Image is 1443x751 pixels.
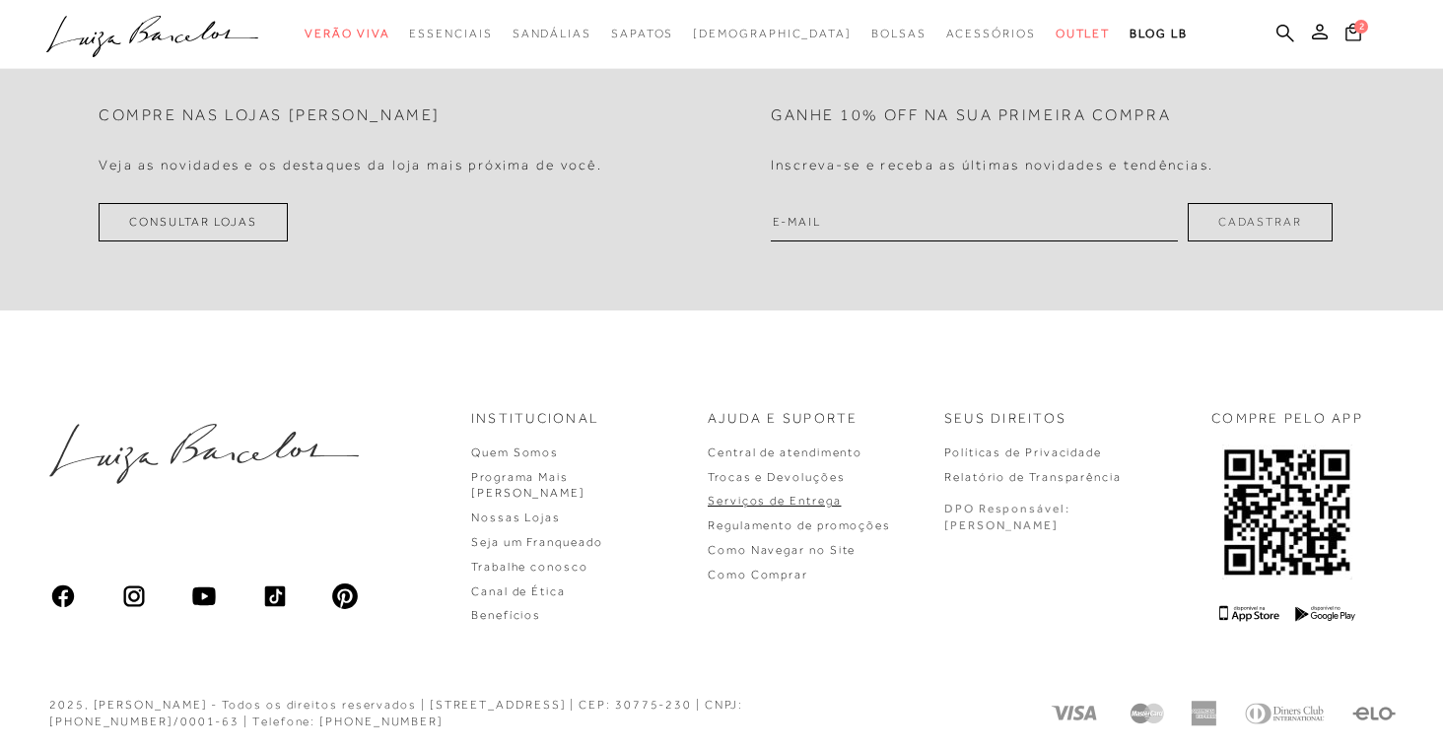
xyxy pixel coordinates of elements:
img: tiktok [261,582,289,610]
p: COMPRE PELO APP [1211,409,1363,429]
a: Regulamento de promoções [708,518,891,532]
span: Outlet [1056,27,1111,40]
input: E-mail [771,203,1178,241]
a: noSubCategoriesText [611,16,673,52]
a: noSubCategoriesText [513,16,591,52]
img: Visa [1049,701,1104,726]
a: Trocas e Devoluções [708,470,845,484]
img: youtube_material_rounded [190,582,218,610]
a: Programa Mais [PERSON_NAME] [471,470,585,501]
a: Serviços de Entrega [708,494,841,508]
span: Bolsas [871,27,927,40]
p: Ajuda e Suporte [708,409,859,429]
img: App Store Logo [1219,605,1279,622]
h2: Compre nas lojas [PERSON_NAME] [99,106,441,125]
img: luiza-barcelos.png [49,424,359,484]
a: Nossas Lojas [471,511,561,524]
img: pinterest_ios_filled [331,582,359,610]
button: 2 [1340,22,1367,48]
button: Cadastrar [1188,203,1333,241]
img: Mastercard [1128,701,1167,726]
span: Essenciais [409,27,492,40]
img: QRCODE [1222,444,1352,580]
a: Como Navegar no Site [708,543,856,557]
p: Seus Direitos [944,409,1066,429]
a: noSubCategoriesText [305,16,389,52]
a: noSubCategoriesText [871,16,927,52]
a: noSubCategoriesText [1056,16,1111,52]
h2: Ganhe 10% off na sua primeira compra [771,106,1171,125]
a: BLOG LB [1130,16,1187,52]
a: Trabalhe conosco [471,560,588,574]
h4: Inscreva-se e receba as últimas novidades e tendências. [771,157,1213,173]
span: Sapatos [611,27,673,40]
img: Diners Club [1240,701,1329,726]
span: [DEMOGRAPHIC_DATA] [693,27,852,40]
img: facebook_ios_glyph [49,582,77,610]
p: Institucional [471,409,599,429]
a: Relatório de Transparência [944,470,1122,484]
a: noSubCategoriesText [946,16,1036,52]
span: Sandálias [513,27,591,40]
span: 2 [1354,20,1368,34]
a: Seja um Franqueado [471,535,603,549]
a: Benefícios [471,608,541,622]
img: instagram_material_outline [120,582,148,610]
a: Como Comprar [708,568,808,581]
span: BLOG LB [1130,27,1187,40]
a: Canal de Ética [471,584,566,598]
p: DPO Responsável: [PERSON_NAME] [944,501,1070,534]
img: Google Play Logo [1295,605,1355,622]
a: noSubCategoriesText [409,16,492,52]
a: noSubCategoriesText [693,16,852,52]
h4: Veja as novidades e os destaques da loja mais próxima de você. [99,157,602,173]
span: Verão Viva [305,27,389,40]
span: Acessórios [946,27,1036,40]
a: Central de atendimento [708,445,862,459]
img: American Express [1191,701,1216,726]
a: Consultar Lojas [99,203,288,241]
a: Quem Somos [471,445,559,459]
div: 2025, [PERSON_NAME] - Todos os direitos reservados | [STREET_ADDRESS] | CEP: 30775-230 | CNPJ: [P... [49,697,887,730]
img: Elo [1352,701,1397,726]
a: Políticas de Privacidade [944,445,1102,459]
